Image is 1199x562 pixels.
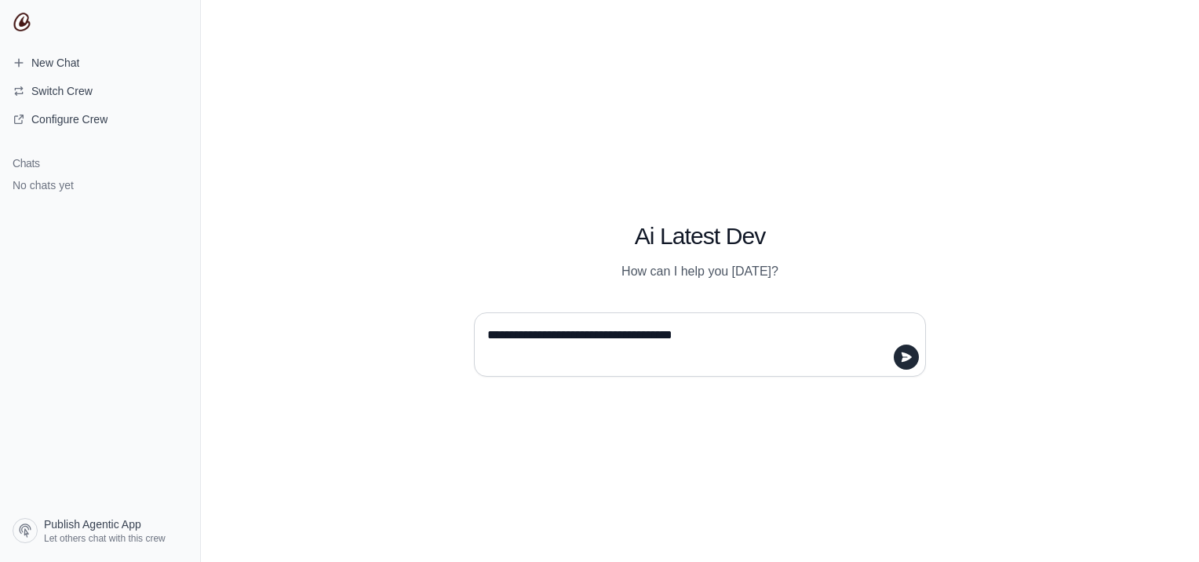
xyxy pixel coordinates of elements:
img: CrewAI Logo [13,13,31,31]
span: Publish Agentic App [44,516,141,532]
p: How can I help you [DATE]? [474,262,926,281]
span: Let others chat with this crew [44,532,166,545]
span: Switch Crew [31,83,93,99]
span: New Chat [31,55,79,71]
a: Publish Agentic App Let others chat with this crew [6,512,194,549]
button: Switch Crew [6,78,194,104]
span: Configure Crew [31,111,108,127]
h1: Ai Latest Dev [474,222,926,250]
a: New Chat [6,50,194,75]
iframe: Chat Widget [1121,487,1199,562]
a: Configure Crew [6,107,194,132]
